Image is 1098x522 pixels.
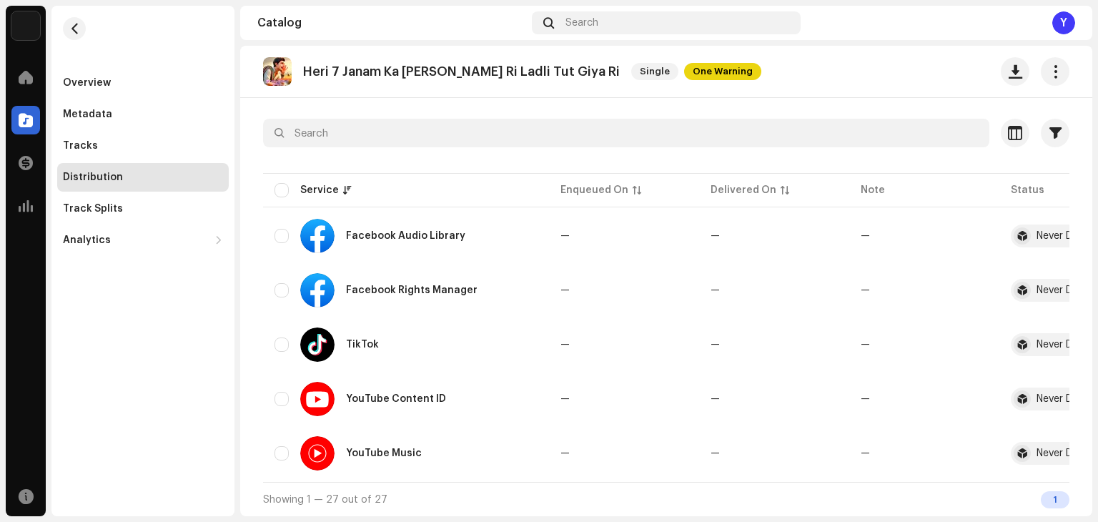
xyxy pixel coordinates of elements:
[11,11,40,40] img: de0d2825-999c-4937-b35a-9adca56ee094
[1041,491,1069,508] div: 1
[63,109,112,120] div: Metadata
[63,235,111,246] div: Analytics
[560,448,570,458] span: —
[711,394,720,404] span: —
[711,285,720,295] span: —
[346,231,465,241] div: Facebook Audio Library
[263,495,387,505] span: Showing 1 — 27 out of 27
[861,340,870,350] re-a-table-badge: —
[711,340,720,350] span: —
[565,17,598,29] span: Search
[861,394,870,404] re-a-table-badge: —
[63,140,98,152] div: Tracks
[711,231,720,241] span: —
[560,183,628,197] div: Enqueued On
[303,64,620,79] p: Heri 7 Janam Ka [PERSON_NAME] Ri Ladli Tut Giya Ri
[560,285,570,295] span: —
[861,285,870,295] re-a-table-badge: —
[63,77,111,89] div: Overview
[63,172,123,183] div: Distribution
[57,100,229,129] re-m-nav-item: Metadata
[711,183,776,197] div: Delivered On
[861,448,870,458] re-a-table-badge: —
[57,132,229,160] re-m-nav-item: Tracks
[300,183,339,197] div: Service
[57,69,229,97] re-m-nav-item: Overview
[257,17,526,29] div: Catalog
[346,285,478,295] div: Facebook Rights Manager
[57,226,229,255] re-m-nav-dropdown: Analytics
[346,394,446,404] div: YouTube Content ID
[63,203,123,215] div: Track Splits
[861,231,870,241] re-a-table-badge: —
[57,163,229,192] re-m-nav-item: Distribution
[346,340,379,350] div: TikTok
[57,194,229,223] re-m-nav-item: Track Splits
[711,448,720,458] span: —
[263,57,292,86] img: 2e1adbb8-55dc-4774-b3d0-581459a2fdcb
[631,63,678,80] span: Single
[560,231,570,241] span: —
[560,340,570,350] span: —
[346,448,422,458] div: YouTube Music
[263,119,989,147] input: Search
[560,394,570,404] span: —
[1052,11,1075,34] div: Y
[684,63,761,80] span: One Warning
